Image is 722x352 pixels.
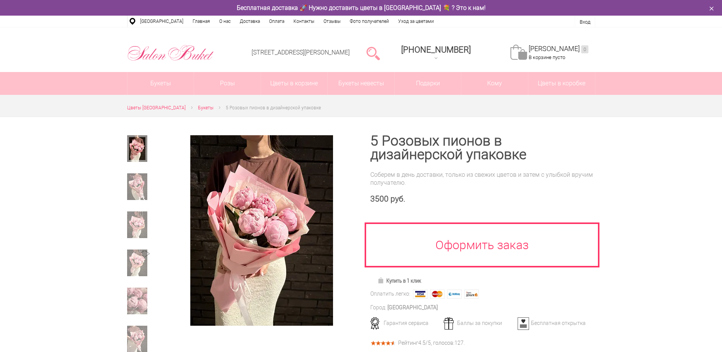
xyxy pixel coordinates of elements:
h1: 5 Розовых пионов в дизайнерской упаковке [370,134,595,162]
div: Бесплатная открытка [515,320,590,326]
span: 4.5 [418,340,426,346]
img: Цветы Нижний Новгород [127,43,214,63]
a: Букеты [198,104,214,112]
div: Город: [370,304,386,312]
div: Бесплатная доставка 🚀 Нужно доставить цветы в [GEOGRAPHIC_DATA] 💐 ? Это к нам! [121,4,601,12]
ins: 0 [581,45,588,53]
img: MasterCard [430,290,445,299]
div: Баллы за покупки [441,320,516,326]
a: Купить в 1 клик [374,275,425,286]
a: Оплата [265,16,289,27]
span: Цветы [GEOGRAPHIC_DATA] [127,105,186,110]
a: [STREET_ADDRESS][PERSON_NAME] [252,49,350,56]
a: Букеты [128,72,194,95]
img: Visa [413,290,427,299]
a: Цветы в корзине [261,72,328,95]
span: 127 [454,340,464,346]
a: Доставка [235,16,265,27]
img: Купить в 1 клик [378,277,386,283]
a: Контакты [289,16,319,27]
div: Рейтинг /5, голосов: . [398,341,465,345]
a: Уход за цветами [394,16,438,27]
span: [PHONE_NUMBER] [401,45,471,54]
a: Букеты невесты [328,72,394,95]
img: 5 Розовых пионов в дизайнерской упаковке [190,135,333,326]
div: [GEOGRAPHIC_DATA] [387,304,438,312]
span: Кому [461,72,528,95]
a: [PERSON_NAME] [529,45,588,53]
a: Вход [580,19,590,25]
a: Главная [188,16,215,27]
a: [GEOGRAPHIC_DATA] [135,16,188,27]
a: [PHONE_NUMBER] [397,42,475,64]
span: Букеты [198,105,214,110]
span: 5 Розовых пионов в дизайнерской упаковке [226,105,321,110]
a: Цветы [GEOGRAPHIC_DATA] [127,104,186,112]
img: Webmoney [447,290,462,299]
div: 3500 руб. [370,194,595,204]
img: Яндекс Деньги [464,290,479,299]
span: В корзине пусто [529,54,565,60]
div: Гарантия сервиса [368,320,443,326]
a: Фото получателей [345,16,394,27]
a: Цветы в коробке [528,72,595,95]
div: Соберем в день доставки, только из свежих цветов и затем с улыбкой вручим получателю. [370,171,595,187]
a: Подарки [395,72,461,95]
a: Увеличить [171,135,352,326]
a: Оформить заказ [365,222,600,267]
a: Отзывы [319,16,345,27]
a: Розы [194,72,261,95]
div: Оплатить легко: [370,290,410,298]
a: О нас [215,16,235,27]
